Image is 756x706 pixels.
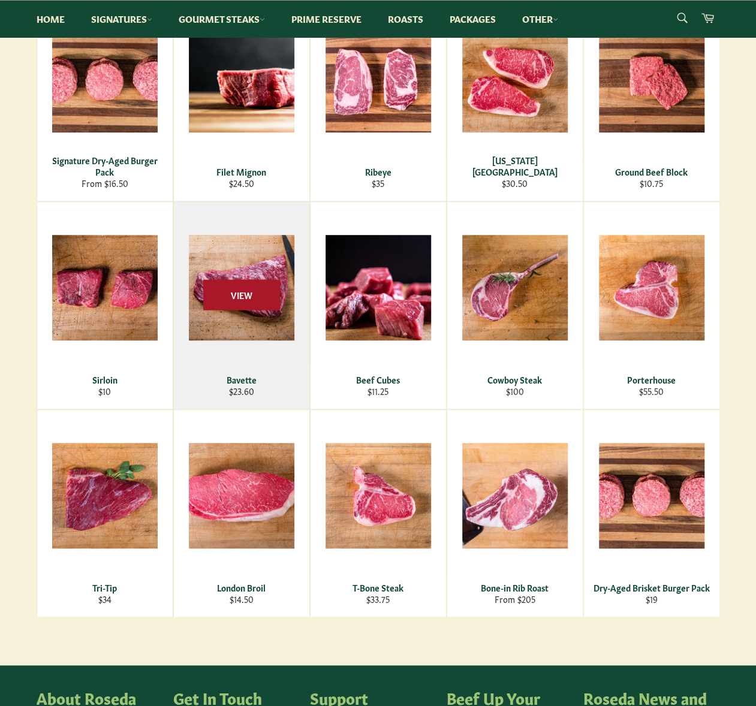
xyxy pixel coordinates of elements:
[203,279,280,310] span: View
[318,593,438,605] div: $33.75
[37,201,173,409] a: Sirloin Sirloin $10
[37,409,173,617] a: Tri-Tip Tri-Tip $34
[310,409,447,617] a: T-Bone Steak T-Bone Steak $33.75
[591,374,712,385] div: Porterhouse
[591,385,712,397] div: $55.50
[279,1,374,37] a: Prime Reserve
[181,593,302,605] div: $14.50
[44,374,165,385] div: Sirloin
[189,443,294,548] img: London Broil
[454,177,575,189] div: $30.50
[454,593,575,605] div: From $205
[52,235,158,340] img: Sirloin
[462,443,568,548] img: Bone-in Rib Roast
[318,177,438,189] div: $35
[599,235,704,340] img: Porterhouse
[181,374,302,385] div: Bavette
[79,1,164,37] a: Signatures
[181,166,302,177] div: Filet Mignon
[37,689,161,706] h4: About Roseda
[454,155,575,178] div: [US_STATE][GEOGRAPHIC_DATA]
[454,374,575,385] div: Cowboy Steak
[189,27,294,132] img: Filet Mignon
[44,155,165,178] div: Signature Dry-Aged Burger Pack
[310,201,447,409] a: Beef Cubes Beef Cubes $11.25
[447,409,583,617] a: Bone-in Rib Roast Bone-in Rib Roast From $205
[462,235,568,340] img: Cowboy Steak
[44,177,165,189] div: From $16.50
[173,689,298,706] h4: Get In Touch
[599,27,704,132] img: Ground Beef Block
[583,409,720,617] a: Dry-Aged Brisket Burger Pack Dry-Aged Brisket Burger Pack $19
[318,582,438,593] div: T-Bone Steak
[52,27,158,132] img: Signature Dry-Aged Burger Pack
[318,374,438,385] div: Beef Cubes
[326,235,431,340] img: Beef Cubes
[310,689,435,706] h4: Support
[25,1,77,37] a: Home
[591,166,712,177] div: Ground Beef Block
[454,385,575,397] div: $100
[510,1,570,37] a: Other
[438,1,508,37] a: Packages
[181,582,302,593] div: London Broil
[583,201,720,409] a: Porterhouse Porterhouse $55.50
[52,443,158,548] img: Tri-Tip
[167,1,277,37] a: Gourmet Steaks
[454,582,575,593] div: Bone-in Rib Roast
[318,385,438,397] div: $11.25
[44,593,165,605] div: $34
[599,443,704,548] img: Dry-Aged Brisket Burger Pack
[326,443,431,548] img: T-Bone Steak
[591,177,712,189] div: $10.75
[462,27,568,132] img: New York Strip
[318,166,438,177] div: Ribeye
[181,177,302,189] div: $24.50
[173,201,310,409] a: Bavette Bavette $23.60 View
[173,409,310,617] a: London Broil London Broil $14.50
[44,582,165,593] div: Tri-Tip
[44,385,165,397] div: $10
[326,27,431,132] img: Ribeye
[591,593,712,605] div: $19
[447,201,583,409] a: Cowboy Steak Cowboy Steak $100
[376,1,435,37] a: Roasts
[591,582,712,593] div: Dry-Aged Brisket Burger Pack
